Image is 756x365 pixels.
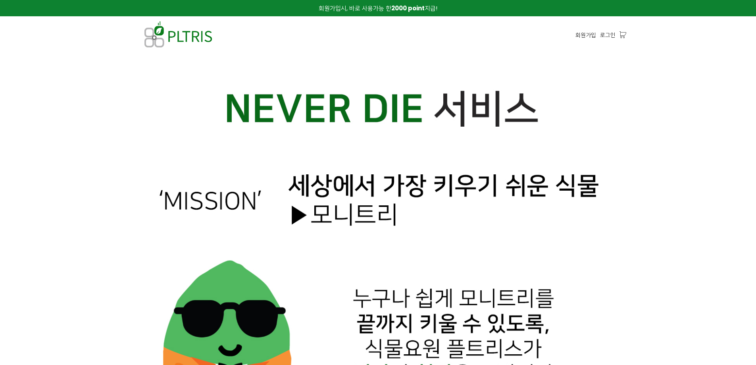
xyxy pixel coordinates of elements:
[391,4,425,12] strong: 2000 point
[600,31,616,39] a: 로그인
[319,4,437,12] span: 회원가입시, 바로 사용가능 한 지급!
[575,31,596,39] a: 회원가입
